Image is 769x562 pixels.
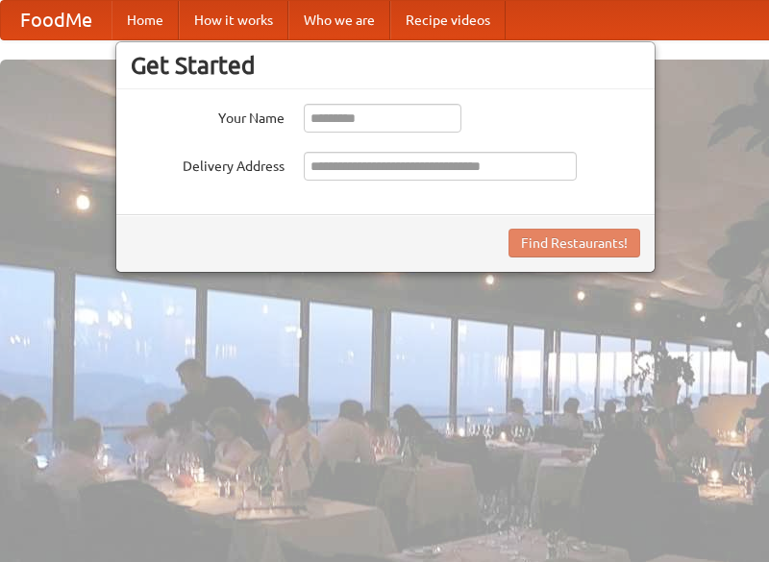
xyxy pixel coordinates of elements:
label: Delivery Address [131,152,285,176]
a: Recipe videos [390,1,506,39]
h3: Get Started [131,51,640,80]
button: Find Restaurants! [509,229,640,257]
a: How it works [179,1,288,39]
label: Your Name [131,104,285,128]
a: Who we are [288,1,390,39]
a: FoodMe [1,1,112,39]
a: Home [112,1,179,39]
